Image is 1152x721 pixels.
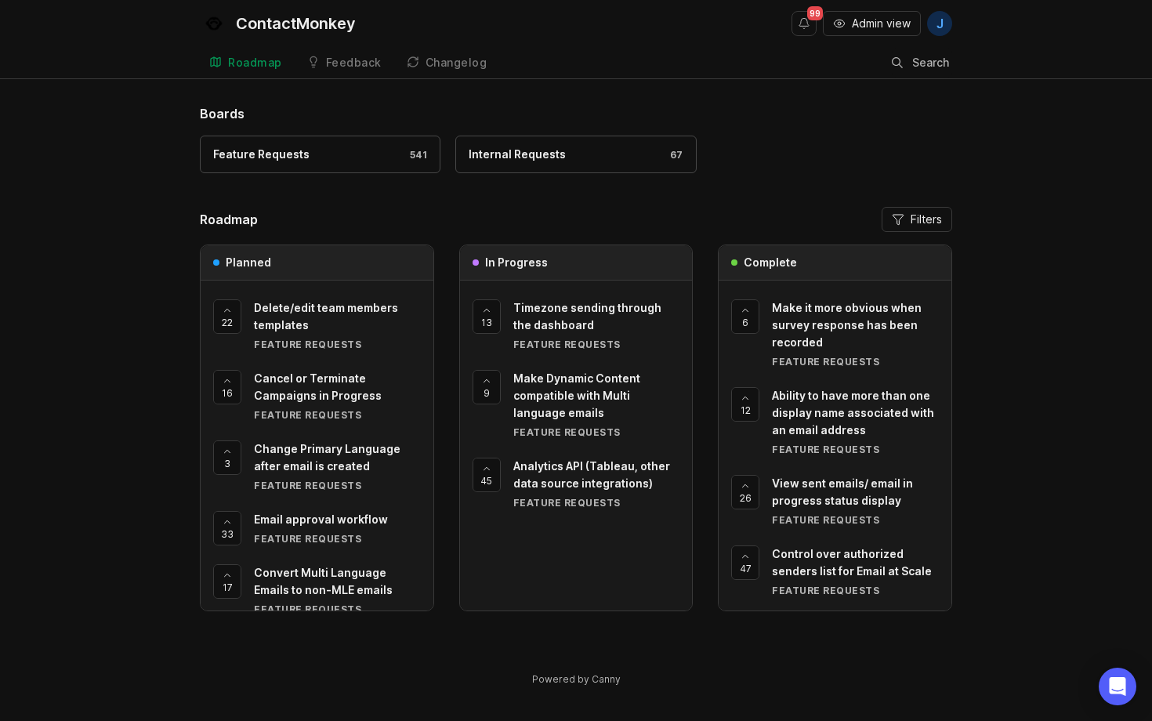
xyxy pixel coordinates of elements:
span: 99 [807,6,823,20]
span: Change Primary Language after email is created [254,442,400,473]
span: 16 [222,386,233,400]
div: Feature Requests [772,355,939,368]
button: 33 [213,511,241,545]
span: 33 [221,527,234,541]
div: Feature Requests [254,479,421,492]
a: Delete/edit team members templatesFeature Requests [254,299,421,351]
div: Open Intercom Messenger [1099,668,1136,705]
div: 541 [402,148,428,161]
span: Analytics API (Tableau, other data source integrations) [513,459,670,490]
a: Changelog [397,47,497,79]
span: 13 [481,316,492,329]
button: 3 [213,440,241,475]
button: Filters [882,207,952,232]
div: ContactMonkey [236,16,356,31]
span: Make Dynamic Content compatible with Multi language emails [513,371,640,419]
a: Analytics API (Tableau, other data source integrations)Feature Requests [513,458,680,509]
div: Feature Requests [772,513,939,527]
h2: Roadmap [200,210,258,229]
button: 6 [731,299,759,334]
span: Filters [911,212,942,227]
span: View sent emails/ email in progress status display [772,476,913,507]
span: Admin view [852,16,911,31]
span: 17 [223,581,233,594]
span: J [936,14,944,33]
button: 17 [213,564,241,599]
span: Make it more obvious when survey response has been recorded [772,301,922,349]
img: ContactMonkey logo [200,9,228,38]
div: Internal Requests [469,146,566,163]
a: Internal Requests67 [455,136,696,173]
div: Feature Requests [513,426,680,439]
div: Feature Requests [254,532,421,545]
button: 12 [731,387,759,422]
div: Feature Requests [254,603,421,616]
div: Roadmap [228,57,282,68]
div: Changelog [426,57,487,68]
span: 22 [222,316,233,329]
button: 9 [473,370,501,404]
a: Email approval workflowFeature Requests [254,511,421,545]
div: Feature Requests [513,338,680,351]
span: Timezone sending through the dashboard [513,301,661,332]
button: J [927,11,952,36]
span: Ability to have more than one display name associated with an email address [772,389,934,437]
span: 45 [480,474,492,487]
span: 6 [742,316,748,329]
button: 13 [473,299,501,334]
a: Convert Multi Language Emails to non-MLE emailsFeature Requests [254,564,421,616]
button: Notifications [792,11,817,36]
h1: Boards [200,104,952,123]
span: Delete/edit team members templates [254,301,398,332]
span: Cancel or Terminate Campaigns in Progress [254,371,382,402]
span: Control over authorized senders list for Email at Scale [772,547,932,578]
span: 47 [740,562,752,575]
button: 45 [473,458,501,492]
div: Feature Requests [254,408,421,422]
a: Timezone sending through the dashboardFeature Requests [513,299,680,351]
span: Email approval workflow [254,513,388,526]
span: 12 [741,404,751,417]
a: Cancel or Terminate Campaigns in ProgressFeature Requests [254,370,421,422]
div: Feedback [326,57,382,68]
button: 26 [731,475,759,509]
div: Feature Requests [254,338,421,351]
div: Feature Requests [213,146,310,163]
h3: In Progress [485,255,548,270]
a: View sent emails/ email in progress status displayFeature Requests [772,475,939,527]
a: Roadmap [200,47,292,79]
div: Feature Requests [772,443,939,456]
a: Make Dynamic Content compatible with Multi language emailsFeature Requests [513,370,680,439]
span: 9 [484,386,490,400]
a: Powered by Canny [530,670,623,688]
span: Convert Multi Language Emails to non-MLE emails [254,566,393,596]
a: Ability to have more than one display name associated with an email addressFeature Requests [772,387,939,456]
a: Make it more obvious when survey response has been recordedFeature Requests [772,299,939,368]
button: 16 [213,370,241,404]
a: Feature Requests541 [200,136,440,173]
button: 47 [731,545,759,580]
div: 67 [662,148,683,161]
h3: Planned [226,255,271,270]
h3: Complete [744,255,797,270]
span: 26 [740,491,752,505]
a: Control over authorized senders list for Email at ScaleFeature Requests [772,545,939,597]
a: Change Primary Language after email is createdFeature Requests [254,440,421,492]
button: 22 [213,299,241,334]
button: Admin view [823,11,921,36]
div: Feature Requests [513,496,680,509]
span: 3 [224,457,230,470]
a: Feedback [298,47,391,79]
div: Feature Requests [772,584,939,597]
